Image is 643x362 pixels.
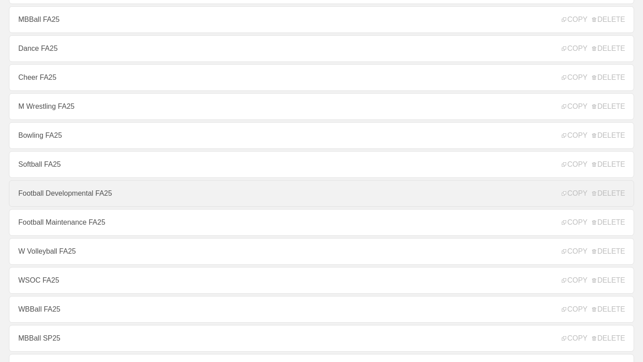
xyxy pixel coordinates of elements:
[9,267,634,294] a: WSOC FA25
[9,35,634,62] a: Dance FA25
[592,132,625,140] span: DELETE
[592,218,625,226] span: DELETE
[592,189,625,197] span: DELETE
[562,45,587,53] span: COPY
[9,151,634,178] a: Softball FA25
[9,238,634,265] a: W Volleyball FA25
[482,259,643,362] iframe: Chat Widget
[592,16,625,24] span: DELETE
[562,103,587,111] span: COPY
[9,325,634,352] a: MBBall SP25
[9,93,634,120] a: M Wrestling FA25
[9,64,634,91] a: Cheer FA25
[9,209,634,236] a: Football Maintenance FA25
[592,74,625,82] span: DELETE
[9,296,634,323] a: WBBall FA25
[562,16,587,24] span: COPY
[592,247,625,255] span: DELETE
[592,103,625,111] span: DELETE
[9,6,634,33] a: MBBall FA25
[9,180,634,207] a: Football Developmental FA25
[562,218,587,226] span: COPY
[562,247,587,255] span: COPY
[592,160,625,169] span: DELETE
[562,74,587,82] span: COPY
[562,189,587,197] span: COPY
[9,122,634,149] a: Bowling FA25
[592,45,625,53] span: DELETE
[562,132,587,140] span: COPY
[562,160,587,169] span: COPY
